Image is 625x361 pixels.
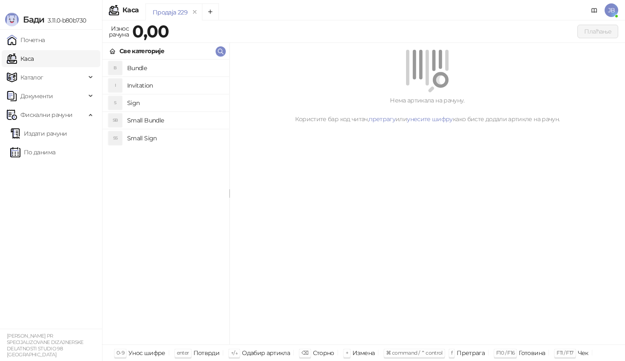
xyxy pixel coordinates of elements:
[231,350,238,356] span: ↑/↓
[108,61,122,75] div: B
[127,131,222,145] h4: Small Sign
[177,350,189,356] span: enter
[132,21,169,42] strong: 0,00
[242,347,290,358] div: Одабир артикла
[23,14,44,25] span: Бади
[108,131,122,145] div: SS
[369,115,395,123] a: претрагу
[202,3,219,20] button: Add tab
[496,350,514,356] span: F10 / F16
[108,79,122,92] div: I
[10,125,67,142] a: Издати рачуни
[44,17,86,24] span: 3.11.0-b80b730
[457,347,485,358] div: Претрага
[313,347,334,358] div: Сторно
[578,347,588,358] div: Чек
[122,7,139,14] div: Каса
[301,350,308,356] span: ⌫
[407,115,453,123] a: унесите шифру
[588,3,601,17] a: Документација
[128,347,165,358] div: Унос шифре
[127,96,222,110] h4: Sign
[10,144,55,161] a: По данима
[7,31,45,48] a: Почетна
[20,69,43,86] span: Каталог
[108,114,122,127] div: SB
[20,106,72,123] span: Фискални рачуни
[108,96,122,110] div: S
[102,60,229,344] div: grid
[7,333,84,358] small: [PERSON_NAME] PR SPECIJALIZOVANE DIZAJNERSKE DELATNOSTI STUDIO 98 [GEOGRAPHIC_DATA]
[127,61,222,75] h4: Bundle
[352,347,375,358] div: Измена
[119,46,164,56] div: Све категорије
[519,347,545,358] div: Готовина
[605,3,618,17] span: JB
[127,79,222,92] h4: Invitation
[116,350,124,356] span: 0-9
[153,8,187,17] div: Продаја 229
[189,9,200,16] button: remove
[7,50,34,67] a: Каса
[451,350,452,356] span: f
[557,350,573,356] span: F11 / F17
[193,347,220,358] div: Потврди
[127,114,222,127] h4: Small Bundle
[386,350,443,356] span: ⌘ command / ⌃ control
[107,23,131,40] div: Износ рачуна
[20,88,53,105] span: Документи
[577,25,618,38] button: Плаћање
[346,350,348,356] span: +
[240,96,615,124] div: Нема артикала на рачуну. Користите бар код читач, или како бисте додали артикле на рачун.
[5,13,19,26] img: Logo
